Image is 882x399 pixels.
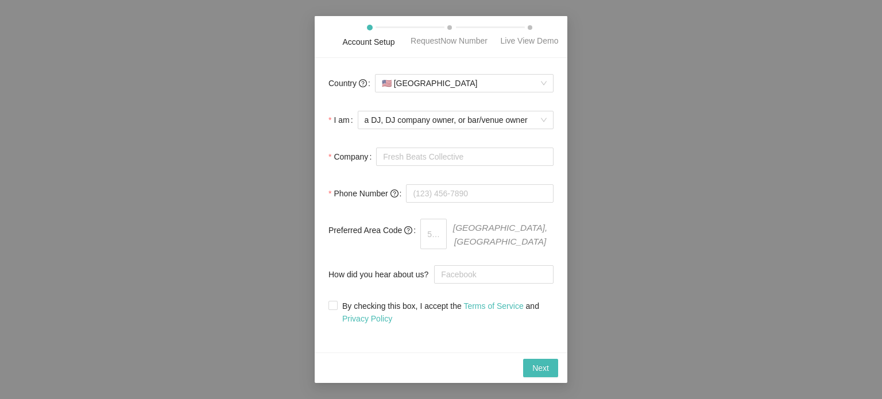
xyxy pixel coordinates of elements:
button: Next [523,359,558,377]
span: [GEOGRAPHIC_DATA], [GEOGRAPHIC_DATA] [447,219,554,249]
span: question-circle [390,189,399,197]
label: Company [328,145,376,168]
label: I am [328,109,358,131]
span: Next [532,362,549,374]
span: Country [328,77,367,90]
span: Preferred Area Code [328,224,412,237]
span: Phone Number [334,187,398,200]
span: By checking this box, I accept the and [338,300,554,325]
a: Terms of Service [463,301,523,311]
div: RequestNow Number [411,34,488,47]
div: Live View Demo [501,34,559,47]
div: Account Setup [342,36,394,48]
label: How did you hear about us? [328,263,434,286]
input: 510 [420,219,447,249]
span: 🇺🇸 [382,79,392,88]
input: (123) 456-7890 [406,184,554,203]
span: [GEOGRAPHIC_DATA] [382,75,547,92]
input: How did you hear about us? [434,265,554,284]
span: question-circle [359,79,367,87]
input: Company [376,148,554,166]
span: question-circle [404,226,412,234]
a: Privacy Policy [342,314,392,323]
span: a DJ, DJ company owner, or bar/venue owner [365,111,547,129]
